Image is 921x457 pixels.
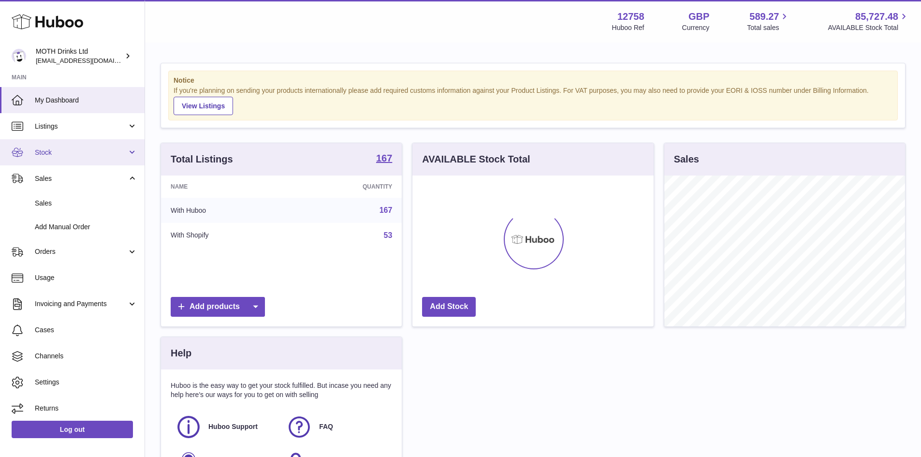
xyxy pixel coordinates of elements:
span: Channels [35,352,137,361]
span: Add Manual Order [35,222,137,232]
div: Huboo Ref [612,23,644,32]
strong: GBP [688,10,709,23]
a: 167 [376,153,392,165]
h3: Help [171,347,191,360]
a: Huboo Support [175,414,277,440]
a: Add Stock [422,297,476,317]
span: AVAILABLE Stock Total [828,23,909,32]
span: Sales [35,199,137,208]
th: Name [161,176,291,198]
a: 167 [380,206,393,214]
strong: 167 [376,153,392,163]
span: Listings [35,122,127,131]
span: 589.27 [749,10,779,23]
h3: Sales [674,153,699,166]
a: FAQ [286,414,387,440]
span: Huboo Support [208,422,258,431]
a: View Listings [174,97,233,115]
span: Stock [35,148,127,157]
h3: Total Listings [171,153,233,166]
td: With Huboo [161,198,291,223]
span: Orders [35,247,127,256]
h3: AVAILABLE Stock Total [422,153,530,166]
a: Log out [12,421,133,438]
div: Currency [682,23,710,32]
div: MOTH Drinks Ltd [36,47,123,65]
strong: Notice [174,76,892,85]
span: Invoicing and Payments [35,299,127,309]
span: My Dashboard [35,96,137,105]
span: [EMAIL_ADDRESS][DOMAIN_NAME] [36,57,142,64]
p: Huboo is the easy way to get your stock fulfilled. But incase you need any help here's our ways f... [171,381,392,399]
img: orders@mothdrinks.com [12,49,26,63]
a: 53 [384,231,393,239]
td: With Shopify [161,223,291,248]
strong: 12758 [617,10,644,23]
span: Settings [35,378,137,387]
th: Quantity [291,176,402,198]
a: 589.27 Total sales [747,10,790,32]
span: Usage [35,273,137,282]
span: Cases [35,325,137,335]
div: If you're planning on sending your products internationally please add required customs informati... [174,86,892,115]
a: 85,727.48 AVAILABLE Stock Total [828,10,909,32]
span: Sales [35,174,127,183]
span: 85,727.48 [855,10,898,23]
span: Total sales [747,23,790,32]
span: FAQ [319,422,333,431]
a: Add products [171,297,265,317]
span: Returns [35,404,137,413]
